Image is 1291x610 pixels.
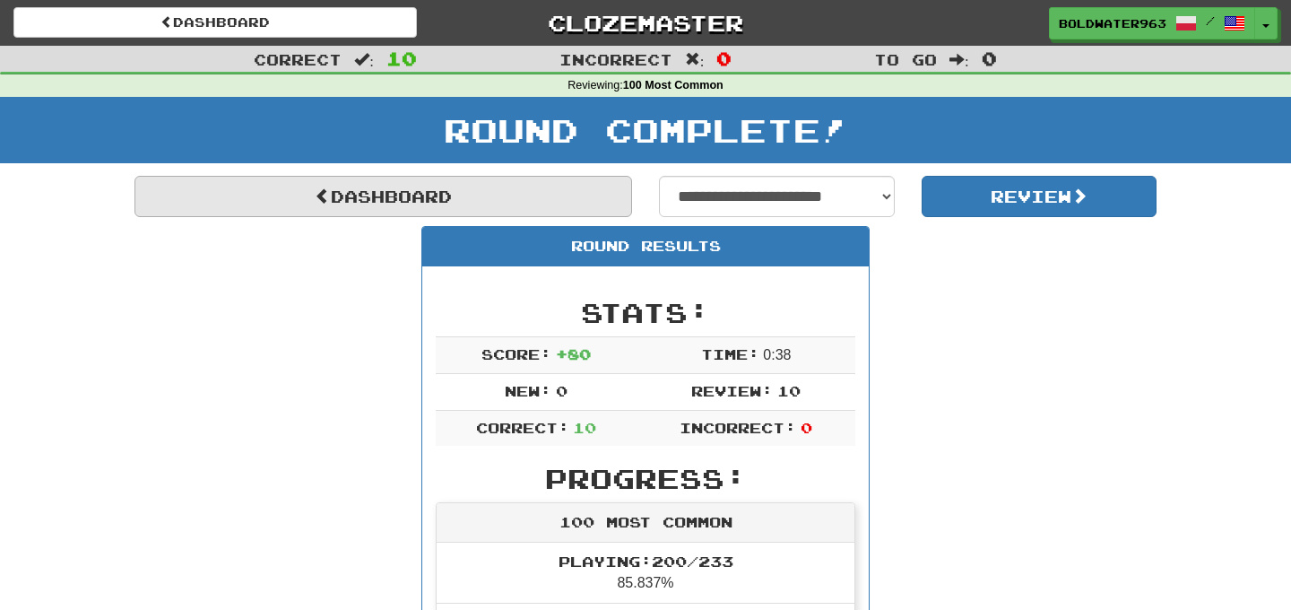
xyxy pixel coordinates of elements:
[437,503,854,543] div: 100 Most Common
[422,227,869,266] div: Round Results
[6,112,1285,148] h1: Round Complete!
[556,382,568,399] span: 0
[874,50,937,68] span: To go
[476,419,569,436] span: Correct:
[1059,15,1166,31] span: BoldWater963
[801,419,812,436] span: 0
[254,50,342,68] span: Correct
[701,345,759,362] span: Time:
[134,176,632,217] a: Dashboard
[573,419,596,436] span: 10
[386,48,417,69] span: 10
[982,48,997,69] span: 0
[922,176,1157,217] button: Review
[437,543,854,604] li: 85.837%
[763,347,791,362] span: 0 : 38
[680,419,796,436] span: Incorrect:
[623,79,723,91] strong: 100 Most Common
[354,52,374,67] span: :
[436,298,855,327] h2: Stats:
[436,464,855,493] h2: Progress:
[691,382,773,399] span: Review:
[444,7,847,39] a: Clozemaster
[556,345,591,362] span: + 80
[685,52,705,67] span: :
[13,7,417,38] a: Dashboard
[559,50,672,68] span: Incorrect
[559,553,733,570] span: Playing: 200 / 233
[777,382,801,399] span: 10
[1206,14,1215,27] span: /
[481,345,551,362] span: Score:
[1049,7,1255,39] a: BoldWater963 /
[949,52,969,67] span: :
[505,382,551,399] span: New:
[716,48,732,69] span: 0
